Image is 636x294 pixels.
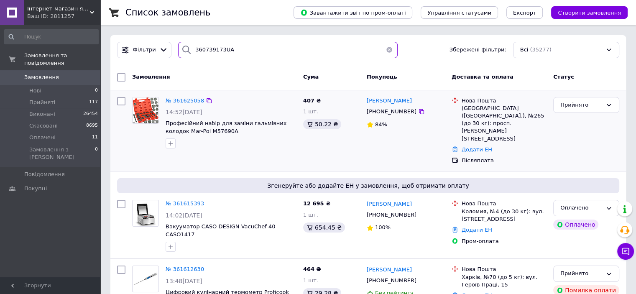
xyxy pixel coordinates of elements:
a: № 361615393 [166,200,204,207]
span: Cума [303,74,319,80]
span: [PHONE_NUMBER] [367,277,416,284]
span: Фільтри [133,46,156,54]
span: Управління статусами [427,10,491,16]
span: Замовлення [24,74,59,81]
span: Прийняті [29,99,55,106]
a: Фото товару [132,200,159,227]
a: Створити замовлення [543,9,628,15]
span: Інтернет-магазин якісних інструментів ''VERFO'' [27,5,90,13]
a: Додати ЕН [462,227,492,233]
div: Ваш ID: 2811257 [27,13,100,20]
button: Очистить [381,42,398,58]
span: Оплачені [29,134,56,141]
img: Фото товару [133,271,158,288]
a: Вакууматор CASO DESIGN VacuChef 40 CASO1417 [166,223,275,238]
span: [PERSON_NAME] [367,97,412,104]
span: Скасовані [29,122,58,130]
span: 84% [375,121,387,128]
span: 0 [95,87,98,95]
input: Пошук [4,29,99,44]
span: 1 шт. [303,108,318,115]
span: 8695 [86,122,98,130]
span: [PERSON_NAME] [367,266,412,273]
a: Фото товару [132,97,159,124]
div: Харків, №70 (до 5 кг): вул. Героїв Праці, 15 [462,274,547,289]
button: Управління статусами [421,6,498,19]
span: Виконані [29,110,55,118]
span: Всі [520,46,529,54]
span: Покупець [367,74,397,80]
button: Чат з покупцем [617,243,634,260]
div: Прийнято [560,269,602,278]
input: Пошук за номером замовлення, ПІБ покупця, номером телефону, Email, номером накладної [178,42,398,58]
span: 1 шт. [303,277,318,284]
span: Збережені фільтри: [450,46,506,54]
div: [GEOGRAPHIC_DATA] ([GEOGRAPHIC_DATA].), №265 (до 30 кг): просп. [PERSON_NAME] [STREET_ADDRESS] [462,105,547,143]
span: Повідомлення [24,171,65,178]
span: 407 ₴ [303,97,321,104]
div: Нова Пошта [462,266,547,273]
div: Оплачено [560,204,602,212]
span: 14:02[DATE] [166,212,202,219]
span: Замовлення та повідомлення [24,52,100,67]
span: 117 [89,99,98,106]
span: Експорт [513,10,536,16]
h1: Список замовлень [125,8,210,18]
span: 0 [95,146,98,161]
div: 50.22 ₴ [303,119,341,129]
img: Фото товару [133,97,158,123]
a: [PERSON_NAME] [367,97,412,105]
span: 464 ₴ [303,266,321,272]
span: 26454 [83,110,98,118]
span: [PHONE_NUMBER] [367,212,416,218]
span: Створити замовлення [558,10,621,16]
span: 14:52[DATE] [166,109,202,115]
span: 1 шт. [303,212,318,218]
div: Прийнято [560,101,602,110]
span: Доставка та оплата [452,74,513,80]
span: (35277) [530,46,552,53]
img: Фото товару [133,200,158,226]
span: [PERSON_NAME] [367,201,412,207]
a: Додати ЕН [462,146,492,153]
span: 11 [92,134,98,141]
a: Фото товару [132,266,159,292]
span: 13:48[DATE] [166,278,202,284]
button: Створити замовлення [551,6,628,19]
div: 654.45 ₴ [303,222,345,233]
a: № 361612630 [166,266,204,272]
span: Статус [553,74,574,80]
button: Завантажити звіт по пром-оплаті [294,6,412,19]
a: [PERSON_NAME] [367,200,412,208]
div: Пром-оплата [462,238,547,245]
div: Коломия, №4 (до 30 кг): вул. [STREET_ADDRESS] [462,208,547,223]
span: Покупці [24,185,47,192]
div: Нова Пошта [462,97,547,105]
span: Нові [29,87,41,95]
span: Замовлення з [PERSON_NAME] [29,146,95,161]
span: Згенеруйте або додайте ЕН у замовлення, щоб отримати оплату [120,182,616,190]
div: Післяплата [462,157,547,164]
a: [PERSON_NAME] [367,266,412,274]
span: [PHONE_NUMBER] [367,108,416,115]
div: Нова Пошта [462,200,547,207]
span: 100% [375,224,391,230]
button: Експорт [506,6,543,19]
div: Оплачено [553,220,598,230]
span: Завантажити звіт по пром-оплаті [300,9,406,16]
a: № 361625058 [166,97,204,104]
span: Замовлення [132,74,170,80]
span: 12 695 ₴ [303,200,330,207]
a: Професійний набір для заміни гальмівних колодок Mar-Pol M57690A [166,120,286,134]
